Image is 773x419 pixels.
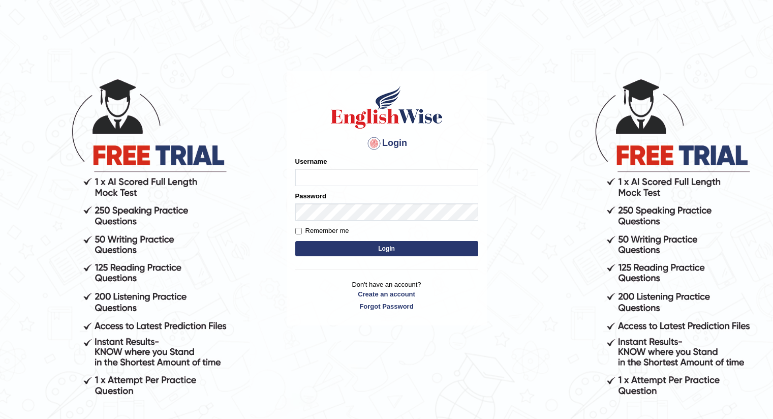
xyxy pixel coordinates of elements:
input: Remember me [295,228,302,234]
a: Forgot Password [295,302,478,311]
label: Remember me [295,226,349,236]
img: Logo of English Wise sign in for intelligent practice with AI [329,84,445,130]
label: Password [295,191,326,201]
label: Username [295,157,327,166]
a: Create an account [295,289,478,299]
h4: Login [295,135,478,152]
button: Login [295,241,478,256]
p: Don't have an account? [295,280,478,311]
